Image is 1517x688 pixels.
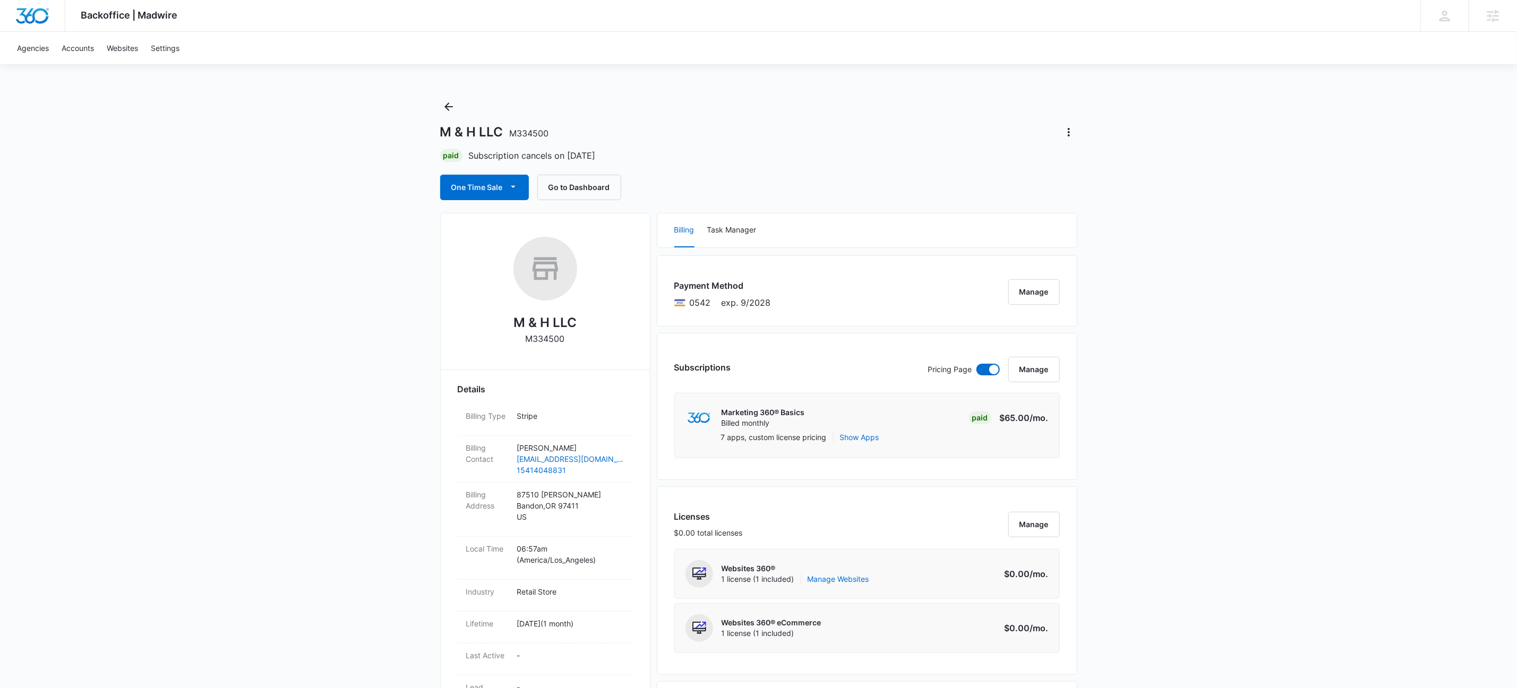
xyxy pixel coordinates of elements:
[440,175,529,200] button: One Time Sale
[466,618,509,629] dt: Lifetime
[458,436,633,483] div: Billing Contact[PERSON_NAME][EMAIL_ADDRESS][DOMAIN_NAME]15414048831
[458,643,633,675] div: Last Active-
[808,574,869,584] a: Manage Websites
[999,411,1049,424] p: $65.00
[722,617,821,628] p: Websites 360® eCommerce
[517,543,624,565] p: 06:57am ( America/Los_Angeles )
[513,313,577,332] h2: M & H LLC
[440,98,457,115] button: Back
[517,586,624,597] p: Retail Store
[466,489,509,511] dt: Billing Address
[969,411,991,424] div: Paid
[466,442,509,465] dt: Billing Contact
[722,574,869,584] span: 1 license (1 included)
[466,586,509,597] dt: Industry
[458,404,633,436] div: Billing TypeStripe
[1030,623,1049,633] span: /mo.
[458,537,633,580] div: Local Time06:57am (America/Los_Angeles)
[81,10,178,21] span: Backoffice | Madwire
[674,510,743,523] h3: Licenses
[722,407,805,418] p: Marketing 360® Basics
[999,567,1049,580] p: $0.00
[458,383,486,395] span: Details
[440,124,549,140] h1: M & H LLC
[690,296,711,309] span: Visa ending with
[517,650,624,661] p: -
[674,279,771,292] h3: Payment Method
[928,364,972,375] p: Pricing Page
[466,543,509,554] dt: Local Time
[517,618,624,629] p: [DATE] ( 1 month )
[517,489,624,522] p: 87510 [PERSON_NAME] Bandon , OR 97411 US
[1008,512,1060,537] button: Manage
[674,361,731,374] h3: Subscriptions
[707,213,757,247] button: Task Manager
[721,432,827,443] p: 7 apps, custom license pricing
[674,213,695,247] button: Billing
[722,418,805,428] p: Billed monthly
[469,149,596,162] p: Subscription cancels on [DATE]
[466,650,509,661] dt: Last Active
[722,296,771,309] span: exp. 9/2028
[1008,357,1060,382] button: Manage
[674,527,743,538] p: $0.00 total licenses
[840,432,879,443] button: Show Apps
[688,412,710,424] img: marketing360Logo
[517,410,624,422] p: Stripe
[517,453,624,465] a: [EMAIL_ADDRESS][DOMAIN_NAME]
[1060,124,1077,141] button: Actions
[537,175,621,200] button: Go to Dashboard
[517,465,624,476] a: 15414048831
[1030,569,1049,579] span: /mo.
[510,128,549,139] span: M334500
[458,612,633,643] div: Lifetime[DATE](1 month)
[1008,279,1060,305] button: Manage
[722,563,869,574] p: Websites 360®
[722,628,821,639] span: 1 license (1 included)
[55,32,100,64] a: Accounts
[466,410,509,422] dt: Billing Type
[440,149,462,162] div: Paid
[1030,412,1049,423] span: /mo.
[100,32,144,64] a: Websites
[526,332,565,345] p: M334500
[11,32,55,64] a: Agencies
[144,32,186,64] a: Settings
[999,622,1049,634] p: $0.00
[458,580,633,612] div: IndustryRetail Store
[458,483,633,537] div: Billing Address87510 [PERSON_NAME]Bandon,OR 97411US
[517,442,624,453] p: [PERSON_NAME]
